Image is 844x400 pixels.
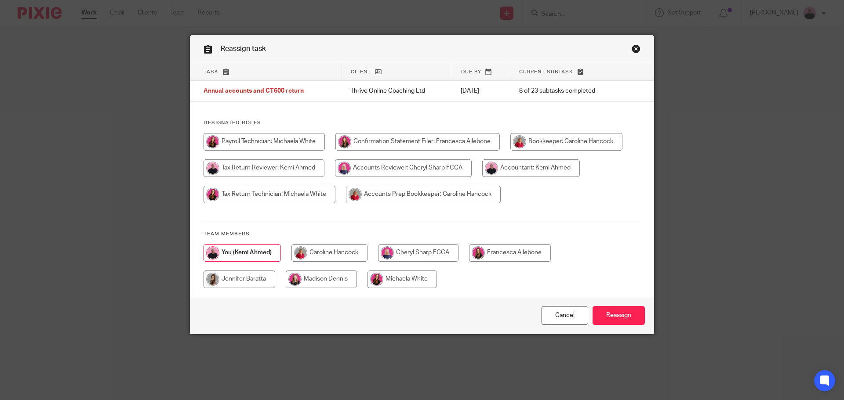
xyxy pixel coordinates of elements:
[510,81,622,102] td: 8 of 23 subtasks completed
[632,44,640,56] a: Close this dialog window
[461,69,481,74] span: Due by
[204,231,640,238] h4: Team members
[461,86,502,95] p: [DATE]
[351,69,371,74] span: Client
[204,69,218,74] span: Task
[593,306,645,325] input: Reassign
[204,119,640,126] h4: Designated Roles
[350,86,443,95] p: Thrive Online Coaching Ltd
[519,69,573,74] span: Current subtask
[221,45,266,52] span: Reassign task
[204,88,304,94] span: Annual accounts and CT600 return
[542,306,588,325] a: Close this dialog window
